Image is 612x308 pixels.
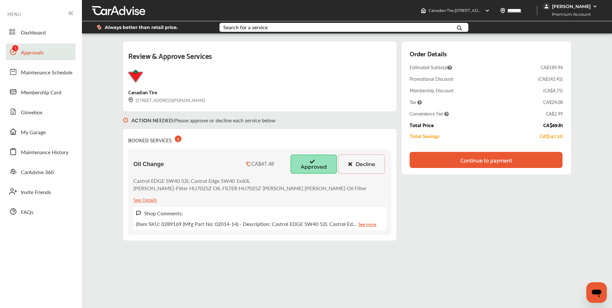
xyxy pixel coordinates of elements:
a: See more [358,220,376,228]
span: Oil Change [133,161,164,168]
a: Approvals [6,43,75,60]
img: svg+xml;base64,PHN2ZyB3aWR0aD0iMTYiIGhlaWdodD0iMTciIHZpZXdCb3g9IjAgMCAxNiAxNyIgZmlsbD0ibm9uZSIgeG... [128,97,133,103]
div: ( CA$142.45 ) [538,76,563,82]
div: Order Details [410,48,447,59]
div: CA$189.94 [541,64,563,70]
a: Maintenance Schedule [6,63,75,80]
img: jVpblrzwTbfkPYzPPzSLxeg0AAAAASUVORK5CYII= [543,3,550,10]
a: FAQs [6,203,75,220]
a: Membership Card [6,83,75,100]
span: Invite Friends [21,188,51,197]
div: Total Savings [410,133,439,139]
p: [PERSON_NAME]-Filter HU7025Z OIL FILTER HU7025Z [PERSON_NAME] [PERSON_NAME] Oil Filter [133,184,367,192]
p: Castrol EDGE 5W40 52L Castrol Edge 5W40 1x60L [133,177,367,184]
a: My Garage [6,123,75,140]
img: svg+xml;base64,PHN2ZyB3aWR0aD0iMTYiIGhlaWdodD0iMTciIHZpZXdCb3g9IjAgMCAxNiAxNyIgZmlsbD0ibm9uZSIgeG... [136,210,141,216]
div: Promotional Discount [410,76,453,82]
b: ACTION NEEDED : [131,117,174,124]
div: 1 [175,135,182,142]
img: dollor_label_vector.a70140d1.svg [97,24,102,30]
span: Tax [410,99,422,105]
p: Please approve or decline each service below [131,117,276,124]
p: (Item SKU: 0289169 (Mfg Part No: 02014-14) - Description: Castrol EDGE 5W40 52L Castrol Ed… [136,220,376,228]
label: Shop Comments: [144,210,183,217]
a: Invite Friends [6,183,75,200]
div: See Details [133,195,157,204]
span: Premium Account [543,11,596,18]
div: Membership Discount [410,87,454,94]
span: Maintenance Schedule [21,69,72,77]
span: Approvals [21,49,44,57]
span: Membership Card [21,89,61,97]
div: Search for a service [223,25,268,30]
div: CA$47.48 [251,161,274,167]
span: Dashboard [21,29,46,37]
img: header-home-logo.8d720a4f.svg [421,8,426,13]
img: svg+xml;base64,PHN2ZyB3aWR0aD0iMTYiIGhlaWdodD0iMTciIHZpZXdCb3g9IjAgMCAxNiAxNyIgZmlsbD0ibm9uZSIgeG... [123,111,128,129]
span: Estimated Subtotal [410,64,452,70]
img: header-down-arrow.9dd2ce7d.svg [485,8,490,13]
div: [STREET_ADDRESS][PERSON_NAME] [128,96,205,104]
div: CA$24.08 [543,99,563,105]
img: location_vector.a44bc228.svg [500,8,505,13]
span: Maintenance History [21,148,68,157]
div: Continue to payment [460,157,512,163]
a: Maintenance History [6,143,75,160]
div: BOOKED SERVICES [128,134,182,144]
span: FAQs [21,208,33,217]
div: Total Price [410,122,434,128]
span: Canadian Tire , [STREET_ADDRESS][PERSON_NAME] BRAMPTON , ON L7A 2X5 [429,8,570,13]
img: header-divider.bc55588e.svg [537,6,537,15]
a: Glovebox [6,103,75,120]
img: logo-canadian-tire.png [128,70,143,82]
span: Convenience Fee [410,110,449,117]
div: CA$69.81 [543,122,563,128]
span: MENU [7,12,21,17]
iframe: Button to launch messaging window [586,282,607,303]
div: CA$147.20 [540,133,563,139]
span: CarAdvise 360 [21,168,54,177]
button: Decline [338,154,385,174]
a: CarAdvise 360 [6,163,75,180]
span: Glovebox [21,108,42,117]
a: Dashboard [6,23,75,40]
img: WGsFRI8htEPBVLJbROoPRyZpYNWhNONpIPPETTm6eUC0GeLEiAAAAAElFTkSuQmCC [592,4,598,9]
div: Review & Approve Services [128,49,391,70]
span: My Garage [21,128,46,137]
div: Canadian Tire [128,88,157,96]
button: Approved [290,154,337,174]
div: [PERSON_NAME] [552,4,591,9]
div: ( CA$4.75 ) [543,87,563,94]
div: CA$2.99 [546,110,563,117]
span: Always better than retail price. [105,25,178,30]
